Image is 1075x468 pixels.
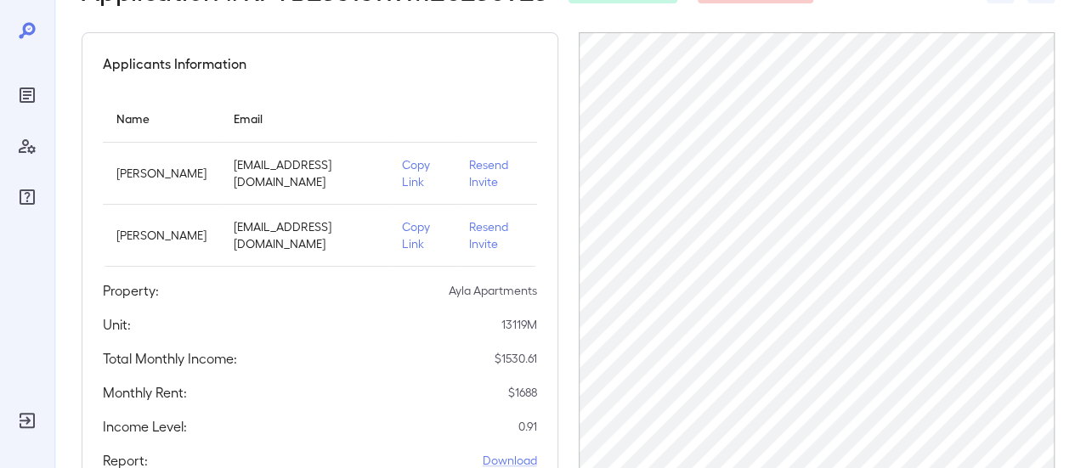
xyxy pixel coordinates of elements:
h5: Property: [103,280,159,301]
p: $ 1530.61 [495,350,537,367]
div: Manage Users [14,133,41,160]
div: FAQ [14,183,41,211]
div: Log Out [14,407,41,434]
th: Email [220,94,388,143]
h5: Total Monthly Income: [103,348,237,369]
p: [EMAIL_ADDRESS][DOMAIN_NAME] [234,218,375,252]
p: $ 1688 [508,384,537,401]
p: [PERSON_NAME] [116,165,207,182]
p: [EMAIL_ADDRESS][DOMAIN_NAME] [234,156,375,190]
h5: Income Level: [103,416,187,437]
h5: Monthly Rent: [103,382,187,403]
table: simple table [103,94,537,267]
p: 13119M [501,316,537,333]
p: Resend Invite [469,218,523,252]
p: Copy Link [402,218,442,252]
h5: Applicants Information [103,54,246,74]
th: Name [103,94,220,143]
p: Resend Invite [469,156,523,190]
p: 0.91 [518,418,537,435]
p: [PERSON_NAME] [116,227,207,244]
p: Copy Link [402,156,442,190]
p: Ayla Apartments [449,282,537,299]
div: Reports [14,82,41,109]
h5: Unit: [103,314,131,335]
